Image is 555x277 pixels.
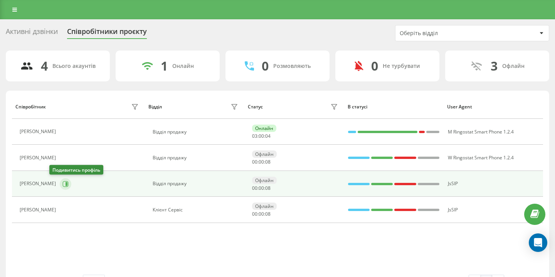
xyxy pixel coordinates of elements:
[67,27,147,39] div: Співробітники проєкту
[20,129,58,134] div: [PERSON_NAME]
[265,185,271,191] span: 08
[41,59,48,73] div: 4
[259,133,264,139] span: 00
[252,159,271,165] div: : :
[252,177,277,184] div: Офлайн
[52,63,96,69] div: Всього акаунтів
[153,129,240,135] div: Відділ продажу
[172,63,194,69] div: Онлайн
[20,155,58,160] div: [PERSON_NAME]
[153,181,240,186] div: Відділ продажу
[252,211,271,217] div: : :
[153,207,240,213] div: Клієнт Сервіс
[15,104,46,110] div: Співробітник
[252,186,271,191] div: : :
[262,59,269,73] div: 0
[252,211,257,217] span: 00
[6,27,58,39] div: Активні дзвінки
[148,104,162,110] div: Відділ
[448,154,514,161] span: W Ringostat Smart Phone 1.2.4
[252,150,277,158] div: Офлайн
[383,63,420,69] div: Не турбувати
[448,128,514,135] span: M Ringostat Smart Phone 1.2.4
[161,59,168,73] div: 1
[252,203,277,210] div: Офлайн
[371,59,378,73] div: 0
[400,30,492,37] div: Оберіть відділ
[259,211,264,217] span: 00
[20,207,58,213] div: [PERSON_NAME]
[252,185,257,191] span: 00
[273,63,311,69] div: Розмовляють
[447,104,540,110] div: User Agent
[252,125,276,132] div: Онлайн
[259,159,264,165] span: 00
[259,185,264,191] span: 00
[252,159,257,165] span: 00
[153,155,240,160] div: Відділ продажу
[252,133,257,139] span: 03
[20,181,58,186] div: [PERSON_NAME]
[252,133,271,139] div: : :
[248,104,263,110] div: Статус
[491,59,498,73] div: 3
[265,159,271,165] span: 08
[529,233,547,252] div: Open Intercom Messenger
[448,180,458,187] span: JsSIP
[265,211,271,217] span: 08
[502,63,525,69] div: Офлайн
[49,165,103,175] div: Подивитись профіль
[348,104,440,110] div: В статусі
[265,133,271,139] span: 04
[448,206,458,213] span: JsSIP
